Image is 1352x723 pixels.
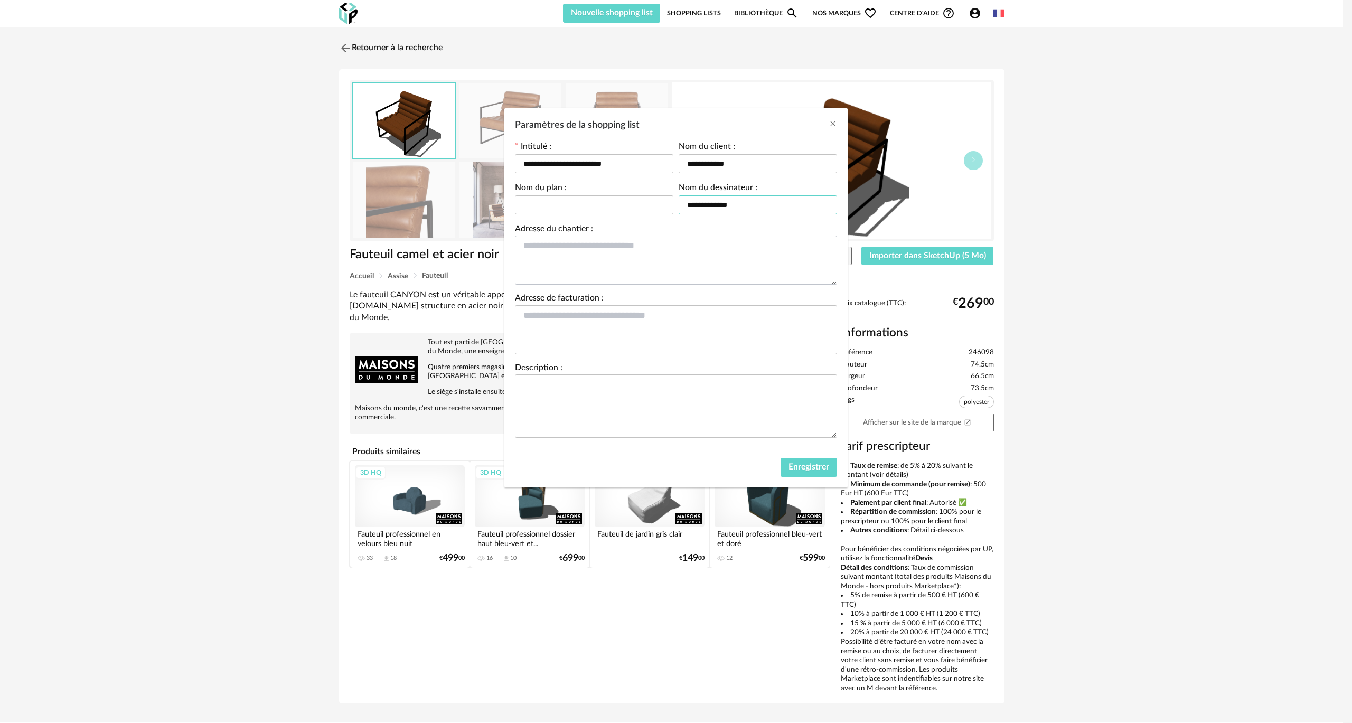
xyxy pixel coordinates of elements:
[515,184,567,194] label: Nom du plan :
[515,294,604,305] label: Adresse de facturation :
[679,184,757,194] label: Nom du dessinateur :
[515,120,640,130] span: Paramètres de la shopping list
[679,143,735,153] label: Nom du client :
[781,458,837,477] button: Enregistrer
[504,108,848,487] div: Paramètres de la shopping list
[788,463,829,471] span: Enregistrer
[515,225,593,236] label: Adresse du chantier :
[829,119,837,130] button: Close
[515,143,551,153] label: Intitulé :
[515,364,562,374] label: Description :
